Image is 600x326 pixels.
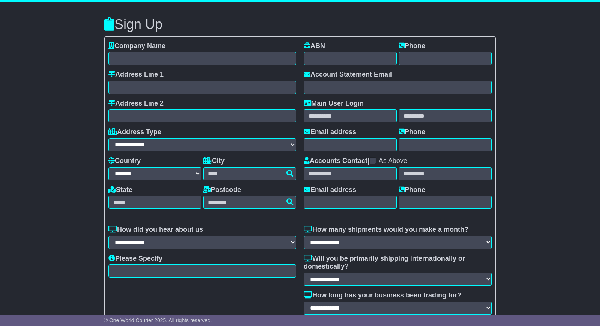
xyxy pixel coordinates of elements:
label: Address Line 2 [108,100,163,108]
label: Phone [399,186,425,194]
label: Email address [304,128,356,136]
label: Main User Login [304,100,364,108]
label: How many shipments would you make a month? [304,226,468,234]
label: City [203,157,225,165]
label: Email address [304,186,356,194]
label: Country [108,157,141,165]
label: Address Line 1 [108,71,163,79]
label: Phone [399,128,425,136]
label: Account Statement Email [304,71,392,79]
label: Phone [399,42,425,50]
label: Accounts Contact [304,157,367,165]
label: Will you be primarily shipping internationally or domestically? [304,255,492,271]
label: Postcode [203,186,241,194]
div: | [304,157,492,167]
h3: Sign Up [104,17,496,32]
label: How long has your business been trading for? [304,291,461,300]
label: ABN [304,42,325,50]
label: Address Type [108,128,161,136]
label: How did you hear about us [108,226,203,234]
label: Please Specify [108,255,162,263]
label: State [108,186,132,194]
span: © One World Courier 2025. All rights reserved. [104,317,212,323]
label: Company Name [108,42,165,50]
label: As Above [379,157,407,165]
